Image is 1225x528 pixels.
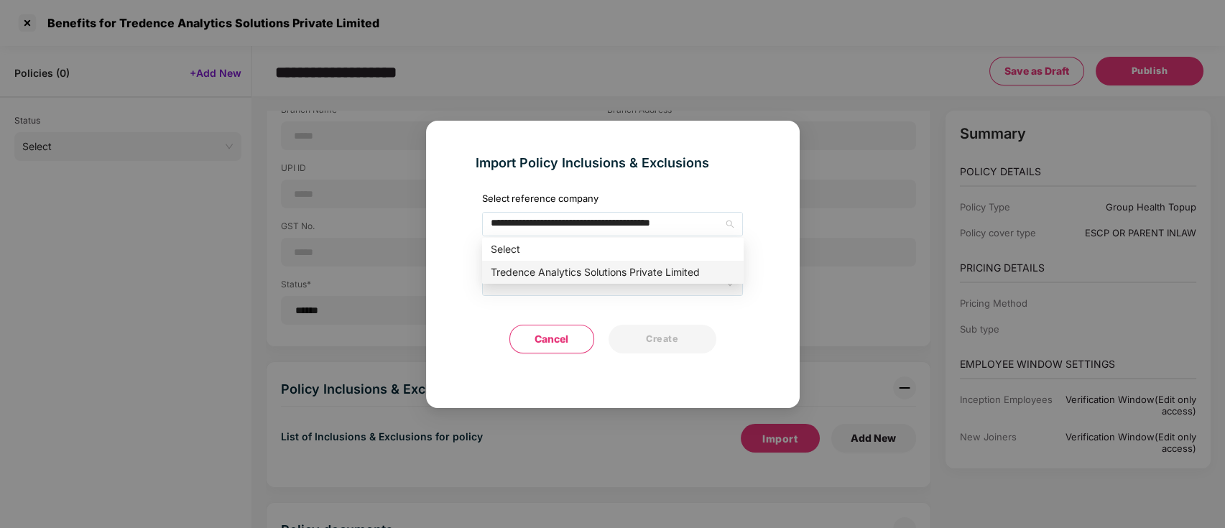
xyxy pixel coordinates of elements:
[482,193,598,204] label: Select reference company
[482,238,744,261] div: Select
[491,241,735,257] div: Select
[468,150,756,176] div: Import Policy Inclusions & Exclusions
[609,325,716,353] button: Create
[482,261,744,284] div: Tredence Analytics Solutions Private Limited
[535,331,568,347] span: Cancel
[509,325,594,353] button: Cancel
[491,264,735,280] div: Tredence Analytics Solutions Private Limited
